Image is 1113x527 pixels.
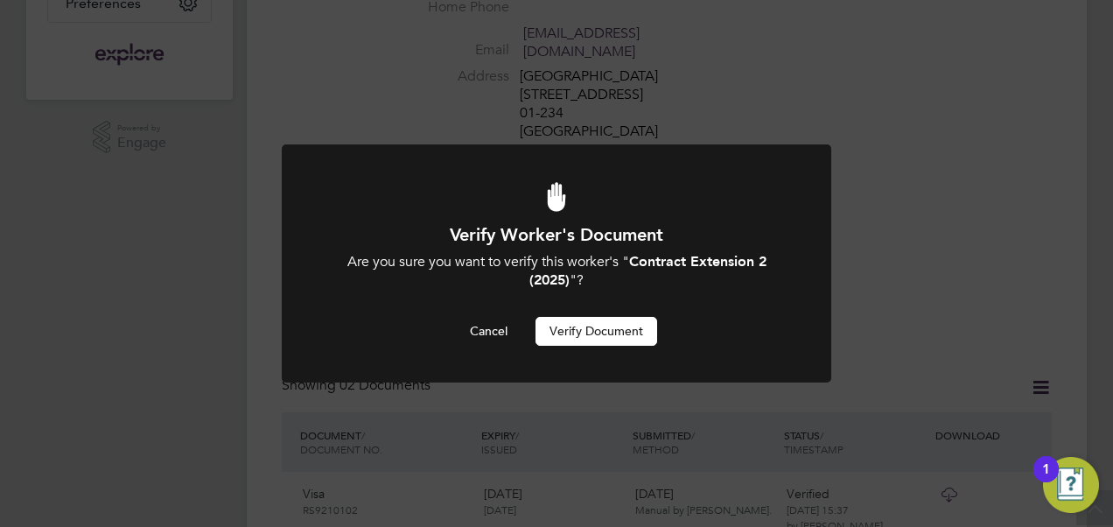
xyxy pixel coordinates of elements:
[529,253,766,288] b: Contract Extension 2 (2025)
[329,223,784,246] h1: Verify Worker's Document
[535,317,657,345] button: Verify Document
[1042,469,1050,492] div: 1
[456,317,521,345] button: Cancel
[329,253,784,290] div: Are you sure you want to verify this worker's " "?
[1043,457,1099,513] button: Open Resource Center, 1 new notification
